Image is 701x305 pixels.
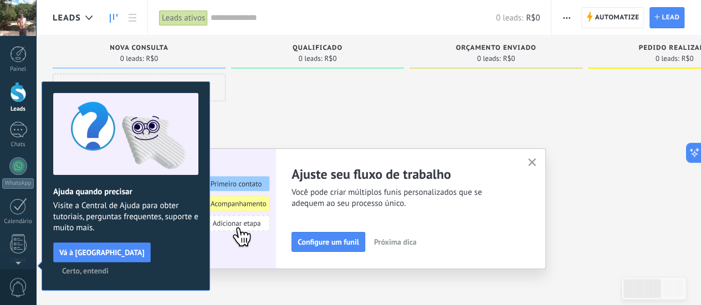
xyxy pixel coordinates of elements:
[503,55,515,62] span: R$0
[104,7,123,29] a: Leads
[2,141,34,148] div: Chats
[526,13,540,23] span: R$0
[146,55,158,62] span: R$0
[53,242,151,262] button: Vá à [GEOGRAPHIC_DATA]
[58,44,220,54] div: Nova consulta
[293,44,342,52] span: Qualificado
[2,218,34,225] div: Calendário
[2,106,34,113] div: Leads
[299,55,323,62] span: 0 leads:
[291,166,514,183] h2: Ajuste seu fluxo de trabalho
[159,10,208,26] div: Leads ativos
[291,232,365,252] button: Configure um funil
[59,249,145,256] span: Vá à [GEOGRAPHIC_DATA]
[324,55,336,62] span: R$0
[62,267,109,275] span: Certo, entendi
[649,7,684,28] a: Lead
[2,66,34,73] div: Painel
[595,8,639,28] span: Automatize
[656,55,679,62] span: 0 leads:
[298,238,359,246] span: Configure um funil
[374,238,417,246] span: Próxima dica
[53,187,198,197] h2: Ajuda quando precisar
[123,7,142,29] a: Lista
[2,178,34,189] div: WhatsApp
[53,13,81,23] span: Leads
[477,55,501,62] span: 0 leads:
[53,200,198,234] span: Visite a Central de Ajuda para obter tutoriais, perguntas frequentes, suporte e muito mais.
[415,44,577,54] div: Orçamento enviado
[369,234,422,250] button: Próxima dica
[456,44,536,52] span: Orçamento enviado
[53,74,226,101] div: Adição rápida
[291,187,514,209] span: Você pode criar múltiplos funis personalizados que se adequem ao seu processo único.
[581,7,644,28] a: Automatize
[110,44,168,52] span: Nova consulta
[120,55,144,62] span: 0 leads:
[237,44,398,54] div: Qualificado
[559,7,575,28] button: Mais
[681,55,693,62] span: R$0
[496,13,523,23] span: 0 leads:
[57,262,114,279] button: Certo, entendi
[662,8,679,28] span: Lead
